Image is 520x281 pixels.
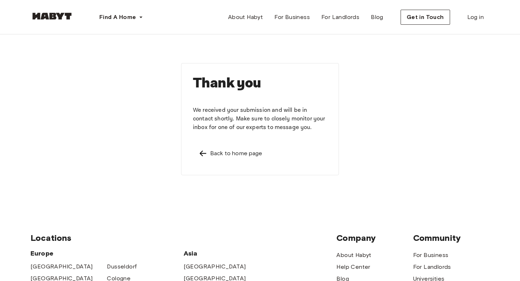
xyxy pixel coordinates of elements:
[193,106,327,132] p: We received your submission and will be in contact shortly. Make sure to closely monitor your inb...
[336,263,370,271] a: Help Center
[228,13,263,22] span: About Habyt
[413,263,451,271] a: For Landlords
[30,233,336,243] span: Locations
[107,262,137,271] a: Dusseldorf
[269,10,316,24] a: For Business
[321,13,359,22] span: For Landlords
[407,13,444,22] span: Get in Touch
[30,13,74,20] img: Habyt
[365,10,389,24] a: Blog
[371,13,383,22] span: Blog
[210,149,263,158] div: Back to home page
[462,10,490,24] a: Log in
[413,233,490,243] span: Community
[30,249,184,258] span: Europe
[222,10,269,24] a: About Habyt
[336,233,413,243] span: Company
[401,10,450,25] button: Get in Touch
[316,10,365,24] a: For Landlords
[199,149,207,158] img: Left pointing arrow
[94,10,149,24] button: Find A Home
[99,13,136,22] span: Find A Home
[193,75,327,92] h1: Thank you
[184,249,260,258] span: Asia
[184,262,246,271] a: [GEOGRAPHIC_DATA]
[336,251,371,259] a: About Habyt
[274,13,310,22] span: For Business
[193,143,327,163] a: Left pointing arrowBack to home page
[467,13,484,22] span: Log in
[30,262,93,271] a: [GEOGRAPHIC_DATA]
[413,251,449,259] a: For Business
